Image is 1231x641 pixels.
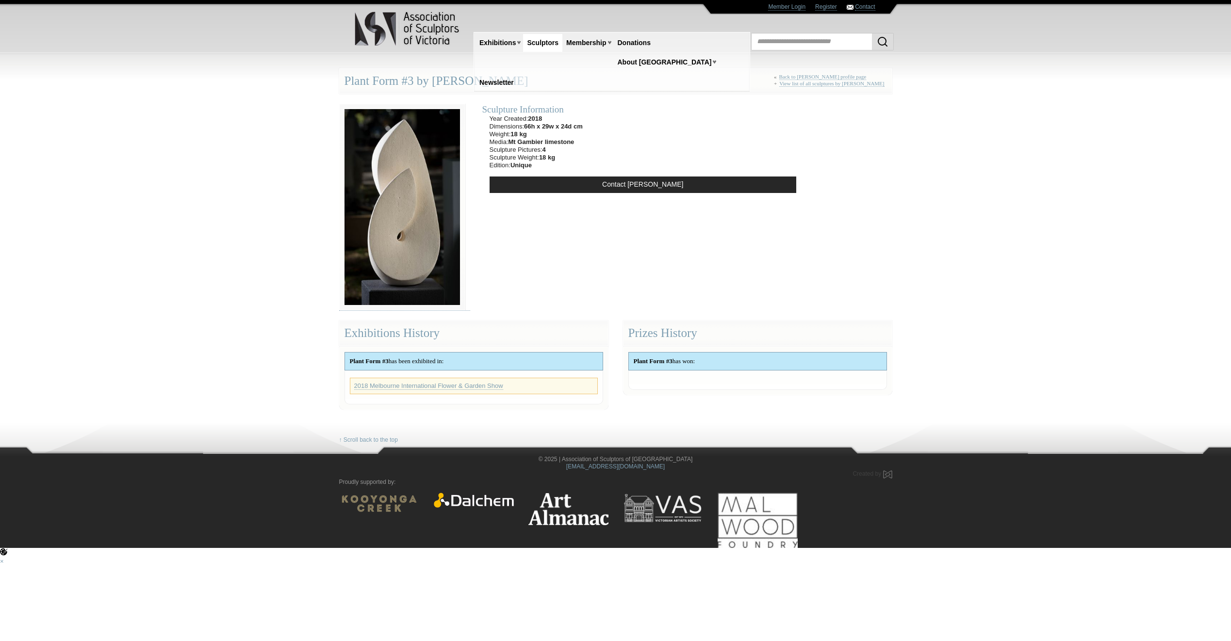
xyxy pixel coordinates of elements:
[562,34,610,52] a: Membership
[623,320,892,346] div: Prizes History
[847,5,853,10] img: Contact ASV
[490,123,583,130] li: Dimensions:
[476,34,520,52] a: Exhibitions
[815,3,837,11] a: Register
[490,115,583,123] li: Year Created:
[510,161,532,169] strong: Unique
[779,80,884,87] a: View list of all sculptures by [PERSON_NAME]
[339,320,608,346] div: Exhibitions History
[354,382,503,390] a: 2018 Melbourne International Flower & Garden Show
[718,493,798,547] img: Mal Wood Foundry
[566,463,665,470] a: [EMAIL_ADDRESS][DOMAIN_NAME]
[339,436,398,444] a: ↑ Scroll back to the top
[339,493,419,514] img: Kooyonga Wines
[339,104,465,311] img: 006_5__medium.jpg
[490,146,583,154] li: Sculpture Pictures:
[779,74,867,80] a: Back to [PERSON_NAME] profile page
[354,10,461,48] img: logo.png
[539,154,555,161] strong: 18 kg
[634,357,673,365] strong: Plant Form #3
[523,34,562,52] a: Sculptors
[542,146,546,153] strong: 4
[768,3,805,11] a: Member Login
[510,130,526,138] strong: 18 kg
[853,470,881,477] span: Created by
[528,493,608,525] img: Art Almanac
[883,470,892,479] img: Created by Marby
[524,123,583,130] strong: 66h x 29w x 24d cm
[490,176,796,193] a: Contact [PERSON_NAME]
[490,138,583,146] li: Media:
[434,493,514,508] img: Dalchem Products
[629,353,886,370] div: has won:
[339,479,892,486] p: Proudly supported by:
[877,36,888,48] img: Search
[490,161,583,169] li: Edition:
[482,104,804,115] div: Sculpture Information
[614,34,655,52] a: Donations
[345,353,603,370] div: has been exhibited in:
[623,493,703,523] img: Victorian Artists Society
[490,154,583,161] li: Sculpture Weight:
[339,68,892,94] div: Plant Form #3 by [PERSON_NAME]
[350,357,389,365] strong: Plant Form #3
[853,470,892,477] a: Created by
[509,138,574,145] strong: Mt Gambier limestone
[332,456,900,470] div: © 2025 | Association of Sculptors of [GEOGRAPHIC_DATA]
[490,130,583,138] li: Weight:
[614,53,716,71] a: About [GEOGRAPHIC_DATA]
[855,3,875,11] a: Contact
[528,115,542,122] strong: 2018
[774,74,887,91] div: « +
[476,74,518,92] a: Newsletter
